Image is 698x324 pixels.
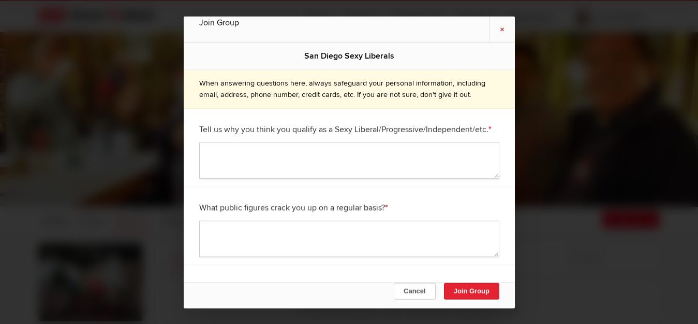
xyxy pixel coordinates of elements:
a: × [489,16,515,41]
div: Have you been referred by another member? If so, who? [199,273,499,299]
p: When answering questions here, always safeguard your personal information, including email, addre... [199,77,499,100]
b: San Diego Sexy Liberals [304,50,394,61]
div: What public figures crack you up on a regular basis? [199,194,499,220]
div: Join Group [199,16,499,29]
button: Join Group [443,283,499,299]
div: Tell us why you think you qualify as a Sexy Liberal/Progressive/Independent/etc. [199,116,499,142]
button: Cancel [394,283,436,299]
